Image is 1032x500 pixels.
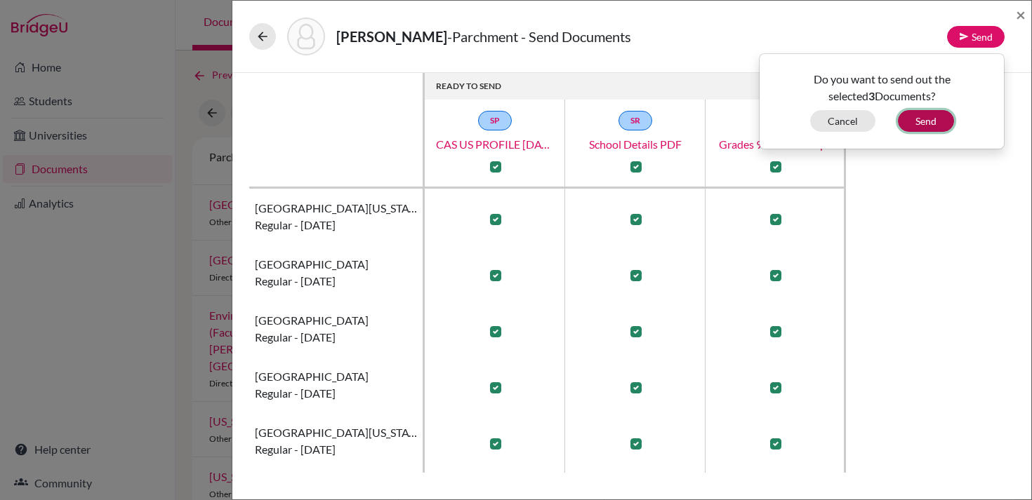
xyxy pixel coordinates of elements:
span: [GEOGRAPHIC_DATA] [255,312,369,329]
p: Do you want to send out the selected Documents? [770,71,993,104]
a: School Details PDF [565,136,706,153]
b: 3 [868,89,875,102]
a: CAS US PROFILE [DATE]-[DATE] .school_wide [425,136,565,153]
a: SP [478,111,512,130]
span: Regular - [DATE] [255,329,336,346]
span: Regular - [DATE] [255,441,336,458]
span: [GEOGRAPHIC_DATA][US_STATE] [255,424,417,441]
span: Regular - [DATE] [255,385,336,402]
span: Regular - [DATE] [255,273,336,290]
a: SR [618,111,652,130]
span: [GEOGRAPHIC_DATA] [255,368,369,385]
span: × [1016,4,1026,25]
div: Send [759,53,1005,149]
span: Regular - [DATE] [255,217,336,234]
button: Send [947,26,1005,48]
span: [GEOGRAPHIC_DATA][US_STATE], [GEOGRAPHIC_DATA] [255,200,417,217]
button: Send [898,110,954,132]
span: - Parchment - Send Documents [447,28,631,45]
button: Close [1016,6,1026,23]
span: [GEOGRAPHIC_DATA] [255,256,369,273]
a: Grades 9-11 Transcript [705,136,845,153]
strong: [PERSON_NAME] [336,28,447,45]
th: READY TO SEND [425,73,846,100]
button: Cancel [810,110,875,132]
